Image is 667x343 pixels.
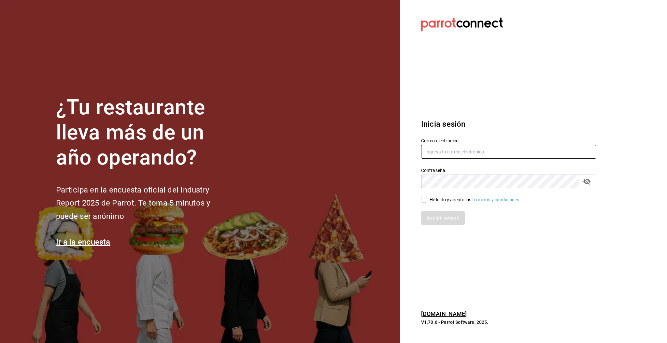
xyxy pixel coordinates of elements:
[421,145,596,159] input: Ingresa tu correo electrónico
[581,176,592,187] button: passwordField
[56,237,110,247] a: Ir a la encuesta
[421,168,596,173] label: Contraseña
[430,196,521,203] div: He leído y acepto los
[472,197,521,202] a: Términos y condiciones.
[56,183,232,223] h2: Participa en la encuesta oficial del Industry Report 2025 de Parrot. Te toma 5 minutos y puede se...
[421,310,467,317] a: [DOMAIN_NAME]
[421,118,596,130] h3: Inicia sesión
[56,95,232,170] h1: ¿Tu restaurante lleva más de un año operando?
[421,138,596,143] label: Correo electrónico
[421,319,596,325] p: V1.70.6 - Parrot Software, 2025.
